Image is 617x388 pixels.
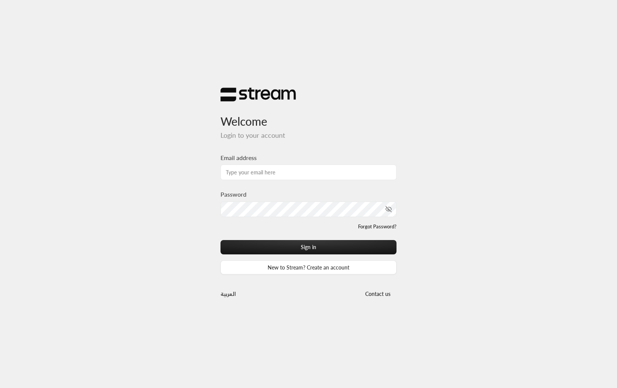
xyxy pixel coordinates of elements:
a: Contact us [359,291,397,297]
h3: Welcome [220,102,397,128]
a: Forgot Password? [358,223,397,231]
button: toggle password visibility [382,203,395,216]
a: New to Stream? Create an account [220,260,397,274]
a: العربية [220,287,236,301]
h5: Login to your account [220,131,397,140]
button: Contact us [359,287,397,301]
button: Sign in [220,240,397,254]
label: Password [220,190,246,199]
img: Stream Logo [220,87,296,102]
input: Type your email here [220,165,397,180]
label: Email address [220,153,257,162]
